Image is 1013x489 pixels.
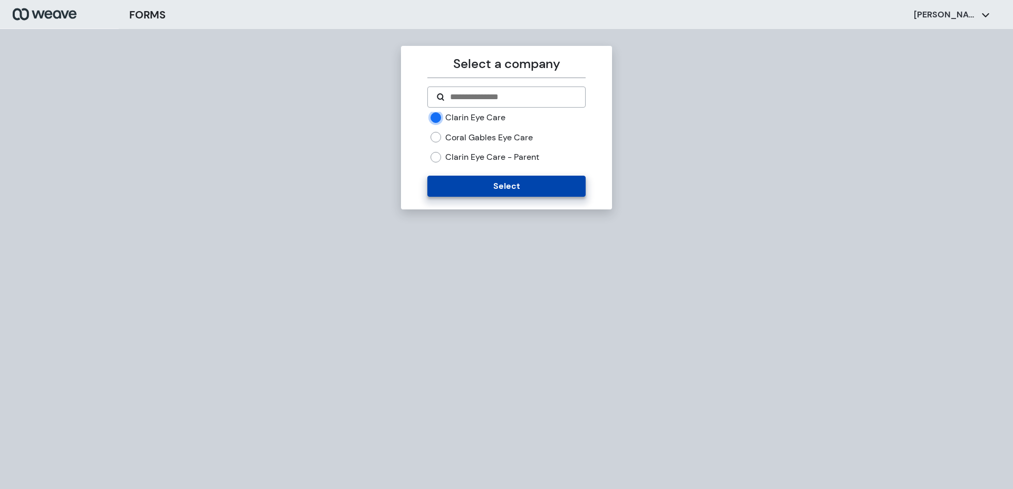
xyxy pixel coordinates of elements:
p: [PERSON_NAME] [914,9,977,21]
h3: FORMS [129,7,166,23]
p: Select a company [427,54,585,73]
input: Search [449,91,576,103]
label: Coral Gables Eye Care [445,132,533,143]
label: Clarin Eye Care [445,112,505,123]
label: Clarin Eye Care - Parent [445,151,539,163]
button: Select [427,176,585,197]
